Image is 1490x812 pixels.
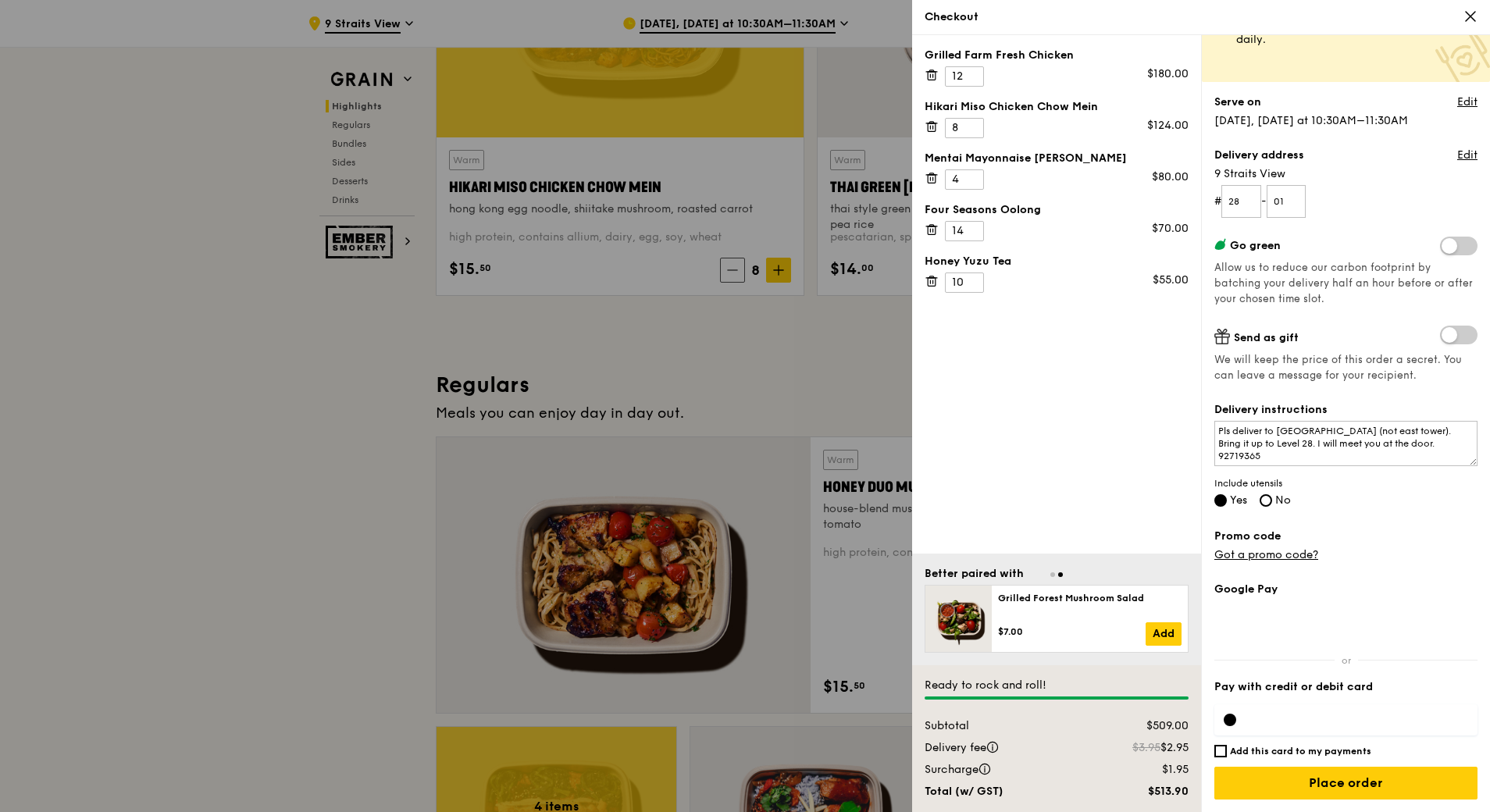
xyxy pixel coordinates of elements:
div: Subtotal [915,718,1103,734]
img: Meal donation [1435,30,1490,85]
div: $55.00 [1153,272,1189,288]
input: Add this card to my payments [1214,745,1227,757]
div: Total (w/ GST) [915,784,1103,800]
label: Google Pay [1214,582,1478,597]
div: Four Seasons Oolong [925,202,1189,218]
div: $180.00 [1147,66,1189,82]
span: Go to slide 2 [1058,572,1063,577]
iframe: Secure payment button frame [1214,607,1478,641]
div: Better paired with [925,566,1024,582]
label: Pay with credit or debit card [1214,679,1478,695]
label: Delivery address [1214,148,1304,163]
div: $7.00 [998,625,1146,638]
span: Send as gift [1234,331,1299,344]
div: $1.95 [1103,762,1198,778]
input: Place order [1214,767,1478,800]
span: No [1275,493,1291,507]
iframe: Secure card payment input frame [1249,714,1468,726]
label: Promo code [1214,529,1478,544]
a: Edit [1457,94,1478,110]
span: Yes [1230,493,1247,507]
div: Mentai Mayonnaise [PERSON_NAME] [925,151,1189,166]
label: Serve on [1214,94,1261,110]
span: 9 Straits View [1214,166,1478,182]
input: Yes [1214,494,1227,507]
span: Go green [1230,239,1281,252]
h6: Add this card to my payments [1230,745,1371,757]
input: Unit [1267,185,1306,218]
div: Checkout [925,9,1478,25]
a: Got a promo code? [1214,548,1318,561]
div: Honey Yuzu Tea [925,254,1189,269]
div: $124.00 [1147,118,1189,134]
div: $80.00 [1152,169,1189,185]
div: Grilled Forest Mushroom Salad [998,592,1182,604]
span: $3.95 [1132,741,1160,754]
span: We will keep the price of this order a secret. You can leave a message for your recipient. [1214,352,1478,383]
span: Allow us to reduce our carbon footprint by batching your delivery half an hour before or after yo... [1214,262,1473,305]
div: Surcharge [915,762,1103,778]
span: Go to slide 1 [1050,572,1055,577]
div: $513.90 [1103,784,1198,800]
span: [DATE], [DATE] at 10:30AM–11:30AM [1214,114,1408,127]
form: # - [1214,185,1478,218]
div: $509.00 [1103,718,1198,734]
input: Floor [1221,185,1261,218]
div: Delivery fee [915,740,1080,756]
a: Edit [1457,148,1478,163]
div: Ready to rock and roll! [925,678,1189,693]
span: Include utensils [1214,477,1478,490]
div: $70.00 [1152,221,1189,237]
input: No [1260,494,1272,507]
div: Grilled Farm Fresh Chicken [925,48,1189,63]
div: Hikari Miso Chicken Chow Mein [925,99,1189,115]
a: Add [1146,622,1182,646]
div: $2.95 [1080,740,1198,756]
label: Delivery instructions [1214,402,1478,418]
